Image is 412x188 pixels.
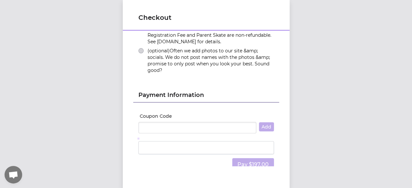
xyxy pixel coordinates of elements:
label: Often we add photos to our site &amp; socials. We do not post names with the photos &amp; promise... [148,47,274,74]
span: (optional) [148,48,170,54]
iframe: 보안 카드 결제 입력 프레임 [143,145,270,151]
div: 채팅 열기 [5,166,22,183]
label: I accept there are no refunds after the second lesson. Registration Fee and Parent Skate are non-... [148,25,274,45]
h1: Checkout [138,13,274,22]
h2: Payment Information [138,90,274,102]
button: Add [259,122,274,131]
label: Coupon Code [140,113,274,119]
button: Pay $197.00 [232,158,274,171]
